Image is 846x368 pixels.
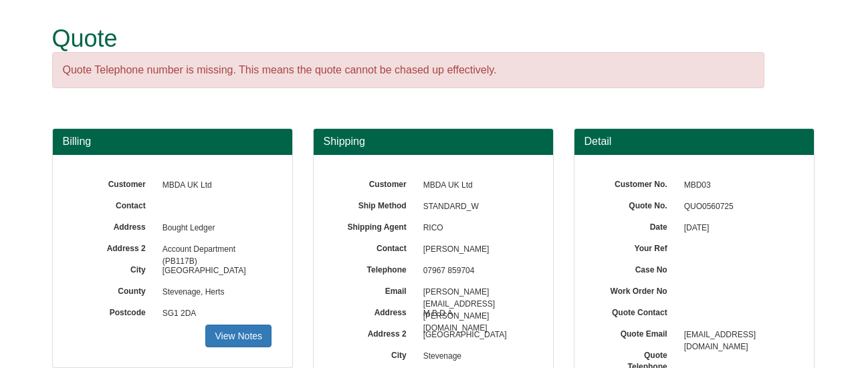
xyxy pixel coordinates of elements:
h1: Quote [52,25,764,52]
span: Stevenage, Herts [156,282,272,303]
span: QUO0560725 [677,196,794,218]
span: Bought Ledger [156,218,272,239]
label: Telephone [334,260,417,276]
label: Address [73,218,156,233]
label: Ship Method [334,196,417,212]
h3: Detail [585,136,804,148]
label: Address 2 [334,325,417,340]
span: M B D A [417,303,533,325]
span: [PERSON_NAME][EMAIL_ADDRESS][PERSON_NAME][DOMAIN_NAME] [417,282,533,303]
span: SG1 2DA [156,303,272,325]
label: Customer [73,175,156,190]
label: Customer No. [595,175,677,190]
label: Postcode [73,303,156,319]
span: MBDA UK Ltd [417,175,533,196]
span: Stevenage [417,346,533,367]
a: View Notes [205,325,272,347]
label: Quote Email [595,325,677,340]
h3: Billing [63,136,282,148]
span: MBD03 [677,175,794,196]
label: Quote Contact [595,303,677,319]
label: Address 2 [73,239,156,254]
label: Customer [334,175,417,190]
span: STANDARD_W [417,196,533,218]
span: [DATE] [677,218,794,239]
label: Your Ref [595,239,677,254]
span: [EMAIL_ADDRESS][DOMAIN_NAME] [677,325,794,346]
label: Quote No. [595,196,677,212]
span: 07967 859704 [417,260,533,282]
span: [GEOGRAPHIC_DATA] [417,325,533,346]
span: Account Department (PB117B) [156,239,272,260]
label: City [334,346,417,361]
label: Email [334,282,417,297]
label: Date [595,218,677,233]
label: Address [334,303,417,319]
h3: Shipping [324,136,543,148]
span: MBDA UK Ltd [156,175,272,196]
span: RICO [417,218,533,239]
div: Quote Telephone number is missing. This means the quote cannot be chased up effectively. [52,52,764,89]
span: [PERSON_NAME] [417,239,533,260]
label: Shipping Agent [334,218,417,233]
label: County [73,282,156,297]
label: City [73,260,156,276]
label: Contact [73,196,156,212]
label: Contact [334,239,417,254]
span: [GEOGRAPHIC_DATA] [156,260,272,282]
label: Work Order No [595,282,677,297]
label: Case No [595,260,677,276]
